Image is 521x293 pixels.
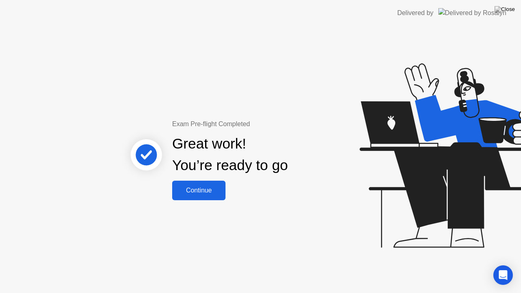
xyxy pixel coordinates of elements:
div: Exam Pre-flight Completed [172,119,340,129]
button: Continue [172,181,225,200]
img: Delivered by Rosalyn [438,8,506,17]
div: Great work! You’re ready to go [172,133,288,176]
div: Continue [175,187,223,194]
div: Delivered by [397,8,433,18]
img: Close [495,6,515,13]
div: Open Intercom Messenger [493,265,513,285]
